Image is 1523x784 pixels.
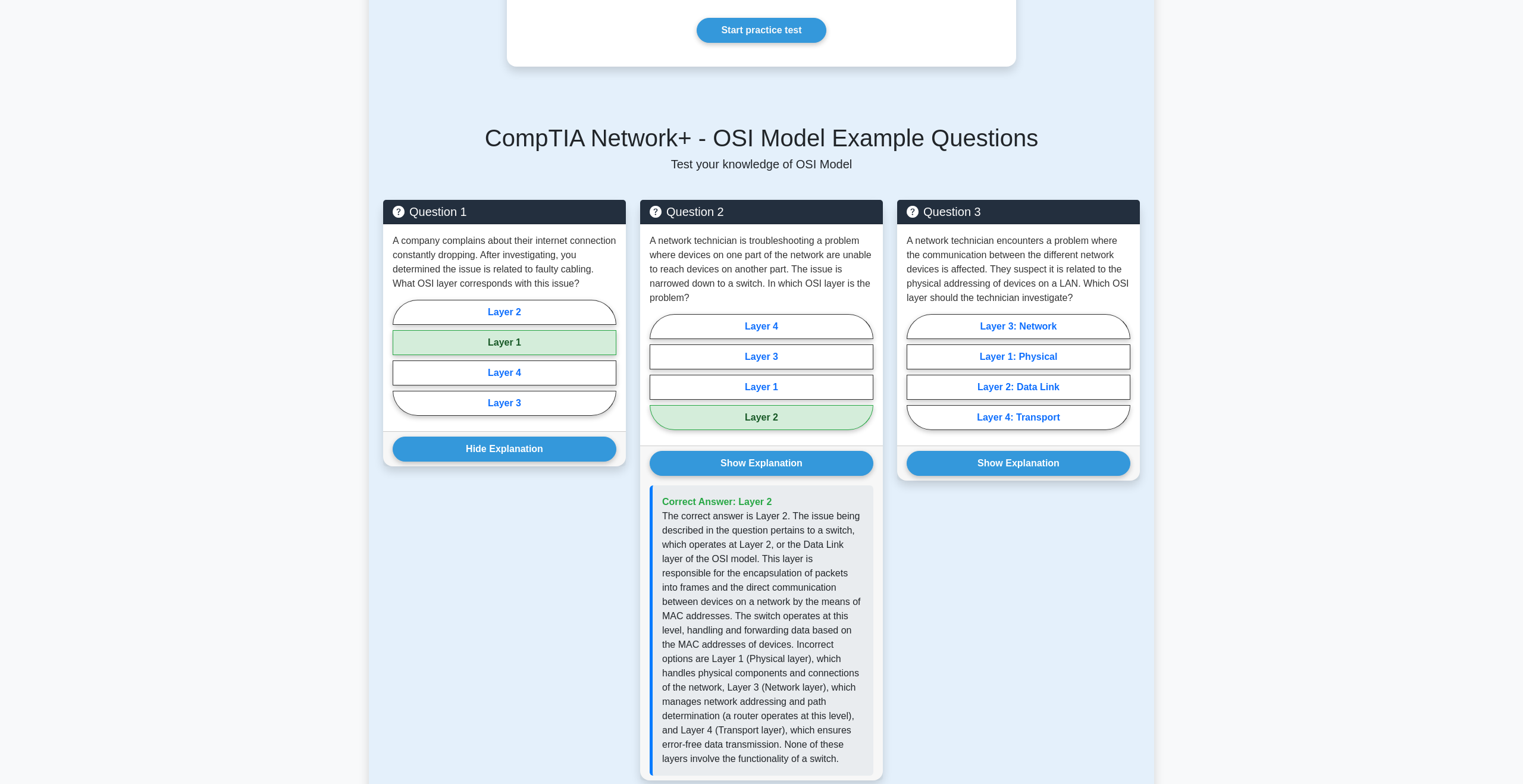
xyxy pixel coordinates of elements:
[383,157,1140,171] p: Test your knowledge of OSI Model
[650,344,873,369] label: Layer 3
[383,124,1140,152] h5: CompTIA Network+ - OSI Model Example Questions
[907,344,1130,369] label: Layer 1: Physical
[650,375,873,400] label: Layer 1
[662,509,864,766] p: The correct answer is Layer 2. The issue being described in the question pertains to a switch, wh...
[393,437,616,462] button: Hide Explanation
[650,205,873,219] h5: Question 2
[907,234,1130,305] p: A network technician encounters a problem where the communication between the different network d...
[650,234,873,305] p: A network technician is troubleshooting a problem where devices on one part of the network are un...
[650,405,873,430] label: Layer 2
[907,314,1130,339] label: Layer 3: Network
[650,451,873,476] button: Show Explanation
[662,497,772,507] span: Correct Answer: Layer 2
[393,330,616,355] label: Layer 1
[907,405,1130,430] label: Layer 4: Transport
[907,205,1130,219] h5: Question 3
[907,451,1130,476] button: Show Explanation
[907,375,1130,400] label: Layer 2: Data Link
[393,234,616,291] p: A company complains about their internet connection constantly dropping. After investigating, you...
[697,18,826,43] a: Start practice test
[393,205,616,219] h5: Question 1
[393,300,616,325] label: Layer 2
[393,360,616,385] label: Layer 4
[650,314,873,339] label: Layer 4
[393,391,616,416] label: Layer 3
